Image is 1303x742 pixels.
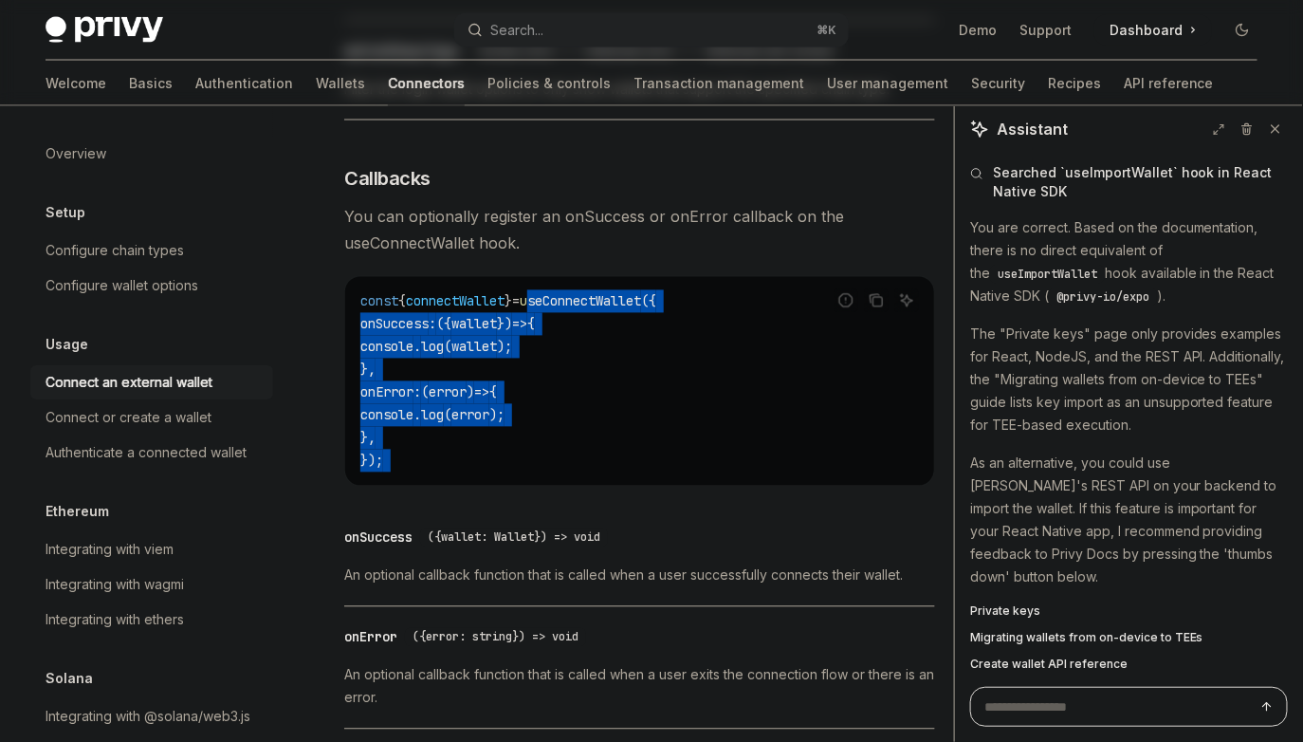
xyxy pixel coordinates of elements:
button: Toggle dark mode [1227,15,1257,46]
div: Search... [490,19,543,42]
a: Security [971,61,1025,106]
span: ( [444,339,451,356]
span: }, [360,362,376,379]
span: console [360,339,413,356]
span: useImportWallet [998,267,1097,282]
span: Callbacks [344,166,431,193]
p: The "Private keys" page only provides examples for React, NodeJS, and the REST API. Additionally,... [970,323,1288,436]
span: console [360,407,413,424]
button: Send message [1256,696,1278,718]
span: Create wallet API reference [970,657,1128,672]
span: ({wallet: Wallet}) => void [428,530,600,546]
div: Configure wallet options [46,274,198,297]
a: Integrating with ethers [30,603,273,637]
a: Configure chain types [30,233,273,268]
span: ( [444,407,451,424]
h5: Setup [46,201,85,224]
img: dark logo [46,17,163,44]
a: Private keys [970,603,1288,619]
span: const [360,293,398,310]
span: . [413,339,421,356]
button: Ask AI [894,288,919,313]
span: : [413,384,421,401]
span: Private keys [970,603,1040,619]
h5: Usage [46,333,88,356]
a: Support [1019,21,1072,40]
div: Connect or create a wallet [46,406,211,429]
span: An optional callback function that is called when a user successfully connects their wallet. [344,565,935,587]
span: ); [489,407,505,424]
span: ) [467,384,474,401]
a: Transaction management [633,61,804,106]
span: @privy-io/expo [1056,289,1149,305]
span: ({error: string}) => void [413,630,578,645]
a: Basics [129,61,173,106]
span: Searched `useImportWallet` hook in React Native SDK [993,163,1288,201]
a: Demo [959,21,997,40]
span: ⌘ K [817,23,837,38]
a: Connectors [388,61,465,106]
span: ( [421,384,429,401]
button: Searched `useImportWallet` hook in React Native SDK [970,163,1288,201]
span: Dashboard [1110,21,1183,40]
div: onError [344,628,397,647]
button: Report incorrect code [834,288,858,313]
div: Connect an external wallet [46,371,212,394]
a: Overview [30,137,273,171]
a: Create wallet API reference [970,657,1288,672]
a: Connect or create a wallet [30,400,273,435]
span: => [512,316,527,333]
span: : [429,316,436,333]
p: As an alternative, you could use [PERSON_NAME]'s REST API on your backend to import the wallet. I... [970,452,1288,588]
a: Policies & controls [487,61,611,106]
span: ({ [641,293,656,310]
span: error [451,407,489,424]
span: An optional callback function that is called when a user exits the connection flow or there is an... [344,664,935,710]
span: wallet [451,316,497,333]
span: { [527,316,535,333]
a: Welcome [46,61,106,106]
span: log [421,407,444,424]
h5: Ethereum [46,500,109,523]
div: Authenticate a connected wallet [46,441,247,464]
textarea: Ask a question... [970,687,1288,727]
span: You can optionally register an onSuccess or onError callback on the useConnectWallet hook. [344,204,935,257]
span: useConnectWallet [520,293,641,310]
button: Copy the contents from the code block [864,288,889,313]
span: onSuccess [360,316,429,333]
div: onSuccess [344,529,413,547]
span: ); [497,339,512,356]
span: ({ [436,316,451,333]
a: Wallets [316,61,365,106]
a: Authenticate a connected wallet [30,436,273,470]
div: Configure chain types [46,239,184,262]
a: Integrating with viem [30,532,273,566]
span: wallet [451,339,497,356]
span: error [429,384,467,401]
span: = [512,293,520,310]
span: }, [360,430,376,447]
a: Dashboard [1094,15,1212,46]
div: Integrating with viem [46,538,174,561]
span: . [413,407,421,424]
a: Authentication [195,61,293,106]
h5: Solana [46,667,93,690]
span: } [505,293,512,310]
span: { [398,293,406,310]
span: connectWallet [406,293,505,310]
span: log [421,339,444,356]
button: Open search [454,13,848,47]
a: Recipes [1048,61,1101,106]
a: Integrating with @solana/web3.js [30,699,273,733]
span: }) [497,316,512,333]
div: Overview [46,142,106,165]
span: Assistant [997,118,1068,140]
span: => [474,384,489,401]
span: { [489,384,497,401]
a: Integrating with wagmi [30,567,273,602]
a: Connect an external wallet [30,365,273,399]
a: User management [827,61,948,106]
a: Configure wallet options [30,269,273,303]
span: Migrating wallets from on-device to TEEs [970,630,1203,645]
a: API reference [1124,61,1214,106]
